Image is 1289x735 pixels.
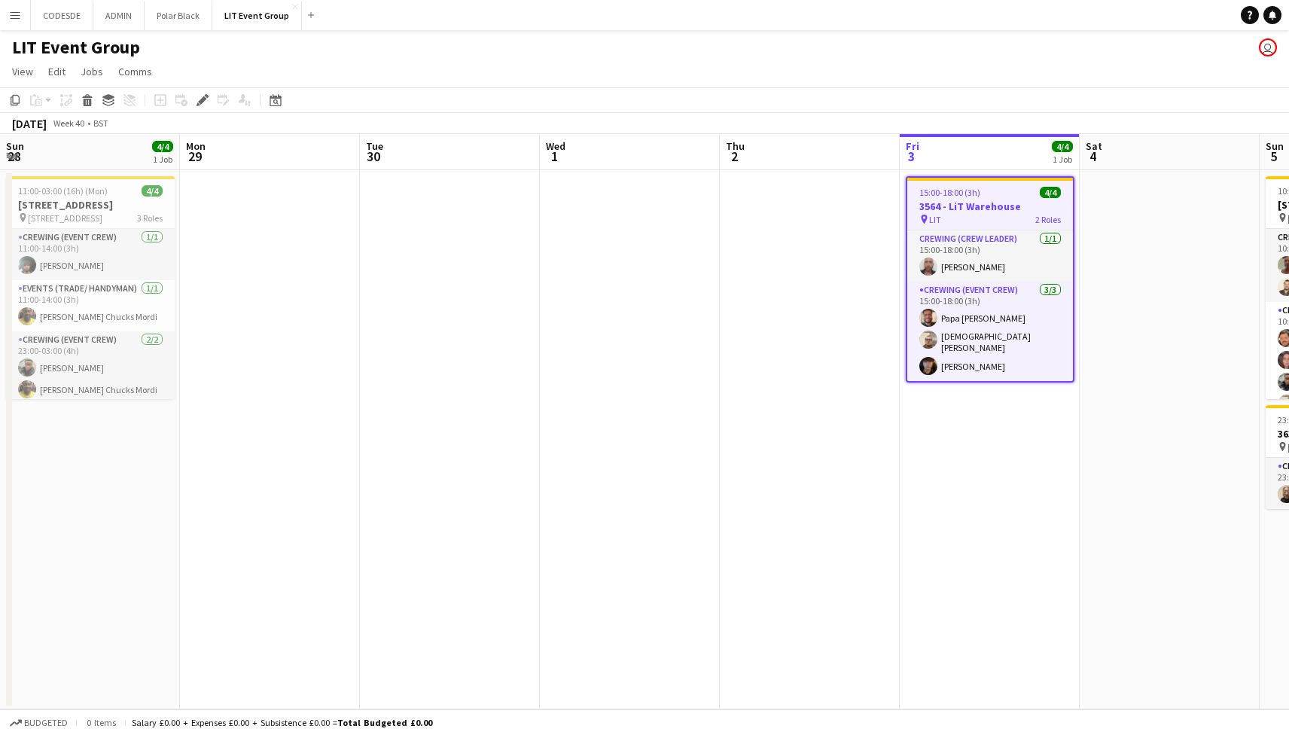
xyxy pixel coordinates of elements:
span: Mon [186,139,206,153]
span: 4/4 [152,141,173,152]
span: Week 40 [50,117,87,129]
app-card-role: Crewing (Crew Leader)1/115:00-18:00 (3h)[PERSON_NAME] [907,230,1073,282]
span: Jobs [81,65,103,78]
span: 4/4 [142,185,163,197]
a: Edit [42,62,72,81]
div: 1 Job [1053,154,1072,165]
span: 15:00-18:00 (3h) [919,187,980,198]
span: Fri [906,139,919,153]
span: Sun [1266,139,1284,153]
app-card-role: Crewing (Event Crew)3/315:00-18:00 (3h)Papa [PERSON_NAME][DEMOGRAPHIC_DATA][PERSON_NAME][PERSON_N... [907,282,1073,381]
span: [STREET_ADDRESS] [28,212,102,224]
span: 0 items [83,717,119,728]
span: Sun [6,139,24,153]
a: View [6,62,39,81]
a: Comms [112,62,158,81]
div: Salary £0.00 + Expenses £0.00 + Subsistence £0.00 = [132,717,432,728]
span: Tue [366,139,383,153]
h1: LIT Event Group [12,36,140,59]
span: Wed [546,139,565,153]
button: CODESDE [31,1,93,30]
span: LIT [929,214,941,225]
app-card-role: Events (Trade/ Handyman)1/111:00-14:00 (3h)[PERSON_NAME] Chucks Mordi [6,280,175,331]
span: Comms [118,65,152,78]
span: 28 [4,148,24,165]
span: 4/4 [1040,187,1061,198]
span: Total Budgeted £0.00 [337,717,432,728]
span: 11:00-03:00 (16h) (Mon) [18,185,108,197]
span: 30 [364,148,383,165]
span: 4 [1083,148,1102,165]
app-job-card: 11:00-03:00 (16h) (Mon)4/4[STREET_ADDRESS] [STREET_ADDRESS]3 RolesCrewing (Event Crew)1/111:00-14... [6,176,175,399]
button: ADMIN [93,1,145,30]
span: 4/4 [1052,141,1073,152]
span: 29 [184,148,206,165]
span: 2 [724,148,745,165]
div: 1 Job [153,154,172,165]
button: LIT Event Group [212,1,302,30]
h3: [STREET_ADDRESS] [6,198,175,212]
span: Budgeted [24,718,68,728]
app-card-role: Crewing (Event Crew)1/111:00-14:00 (3h)[PERSON_NAME] [6,229,175,280]
a: Jobs [75,62,109,81]
h3: 3564 - LiT Warehouse [907,200,1073,213]
div: BST [93,117,108,129]
span: 1 [544,148,565,165]
button: Polar Black [145,1,212,30]
span: 3 Roles [137,212,163,224]
span: View [12,65,33,78]
span: 5 [1263,148,1284,165]
app-job-card: 15:00-18:00 (3h)4/43564 - LiT Warehouse LIT2 RolesCrewing (Crew Leader)1/115:00-18:00 (3h)[PERSON... [906,176,1074,383]
div: [DATE] [12,116,47,131]
span: 3 [904,148,919,165]
app-card-role: Crewing (Event Crew)2/223:00-03:00 (4h)[PERSON_NAME][PERSON_NAME] Chucks Mordi [6,331,175,404]
span: 2 Roles [1035,214,1061,225]
span: Sat [1086,139,1102,153]
button: Budgeted [8,715,70,731]
app-user-avatar: Alistair Redding [1259,38,1277,56]
span: Edit [48,65,66,78]
span: Thu [726,139,745,153]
